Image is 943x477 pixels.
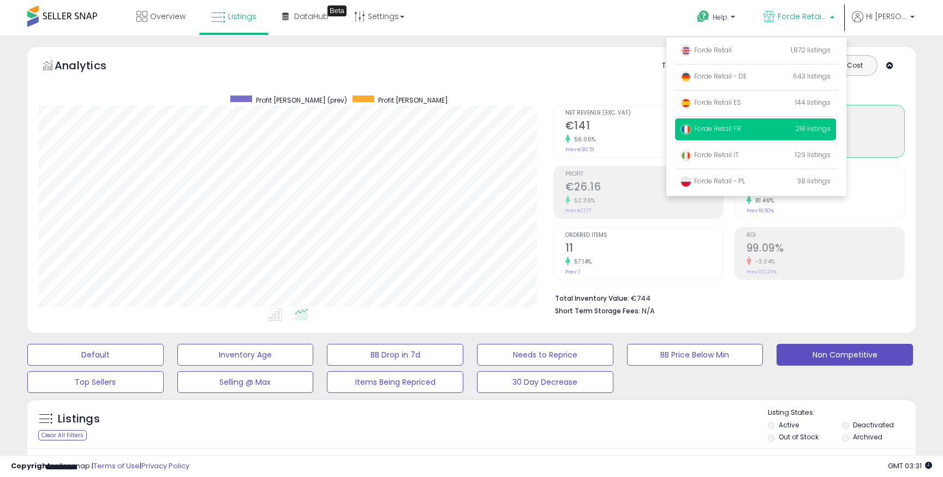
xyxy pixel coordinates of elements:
img: italy.png [681,150,691,161]
button: 30 Day Decrease [477,371,613,393]
span: 643 listings [793,71,831,81]
button: Needs to Reprice [477,344,613,366]
span: Listings [228,11,256,22]
a: Help [688,2,746,35]
span: Profit [565,171,723,177]
span: Forde Retail IT [681,150,739,159]
button: Default [27,344,164,366]
small: Prev: €90.51 [565,146,594,153]
button: Top Sellers [27,371,164,393]
li: €744 [555,291,897,304]
small: Prev: 102.20% [747,269,777,275]
label: Deactivated [853,420,894,430]
a: Hi [PERSON_NAME] [852,11,915,35]
span: Forde Retail - PL [681,176,745,186]
div: Totals For [662,61,705,71]
button: BB Price Below Min [627,344,763,366]
h2: €26.16 [565,181,723,195]
img: uk.png [681,45,691,56]
span: Profit [PERSON_NAME] [378,96,448,105]
span: 144 listings [795,98,831,107]
span: 218 listings [795,124,831,133]
p: Listing States: [768,408,915,418]
small: 56.05% [570,135,596,144]
span: Forde Retail ES [681,98,741,107]
h2: 11 [565,242,723,257]
b: Short Term Storage Fees: [555,306,640,315]
span: 129 listings [795,150,831,159]
div: Clear All Filters [38,430,87,440]
span: DataHub [294,11,329,22]
small: 52.36% [570,196,595,205]
small: Prev: 7 [565,269,580,275]
span: Forde Retail - DE [681,71,747,81]
span: Ordered Items [565,232,723,238]
small: 81.46% [751,196,774,205]
button: Selling @ Max [177,371,314,393]
small: -3.04% [751,258,775,266]
small: Prev: €17.17 [565,207,591,214]
img: spain.png [681,98,691,109]
h5: Listings [58,412,100,427]
h2: 99.09% [747,242,904,257]
img: poland.png [681,176,691,187]
h5: Analytics [55,58,128,76]
small: 57.14% [570,258,592,266]
span: Net Revenue (Exc. VAT) [565,110,723,116]
img: germany.png [681,71,691,82]
span: 1,872 listings [791,45,831,55]
small: Prev: 18.50% [747,207,774,214]
i: Get Help [696,10,710,23]
label: Active [779,420,799,430]
span: Forde Retail [681,45,732,55]
button: Items Being Repriced [327,371,463,393]
span: 38 listings [797,176,831,186]
strong: Copyright [11,461,51,471]
span: 2025-09-12 03:31 GMT [888,461,932,471]
div: Tooltip anchor [327,5,347,16]
span: ROI [747,232,904,238]
span: Help [713,13,727,22]
span: Hi [PERSON_NAME] [866,11,907,22]
img: france.png [681,124,691,135]
span: Forde Retail FR [681,124,741,133]
button: Non Competitive [777,344,913,366]
h2: €141 [565,120,723,134]
span: Profit [PERSON_NAME] (prev) [256,96,347,105]
div: seller snap | | [11,461,189,472]
span: N/A [642,306,655,316]
label: Archived [853,432,882,442]
button: Inventory Age [177,344,314,366]
span: Forde Retail FR [778,11,827,22]
b: Total Inventory Value: [555,294,629,303]
label: Out of Stock [779,432,819,442]
button: BB Drop in 7d [327,344,463,366]
span: Overview [150,11,186,22]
